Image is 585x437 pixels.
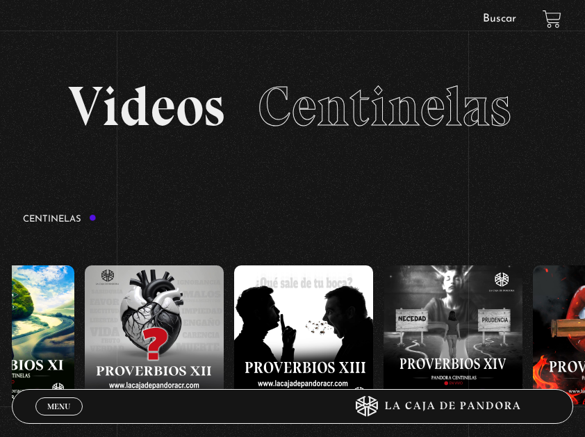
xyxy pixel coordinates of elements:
h2: Videos [68,79,518,134]
a: View your shopping cart [543,9,561,28]
span: Menu [47,402,70,411]
span: Cerrar [42,414,75,424]
a: Buscar [483,13,516,24]
h3: Centinelas [23,214,97,224]
span: Centinelas [258,73,511,140]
